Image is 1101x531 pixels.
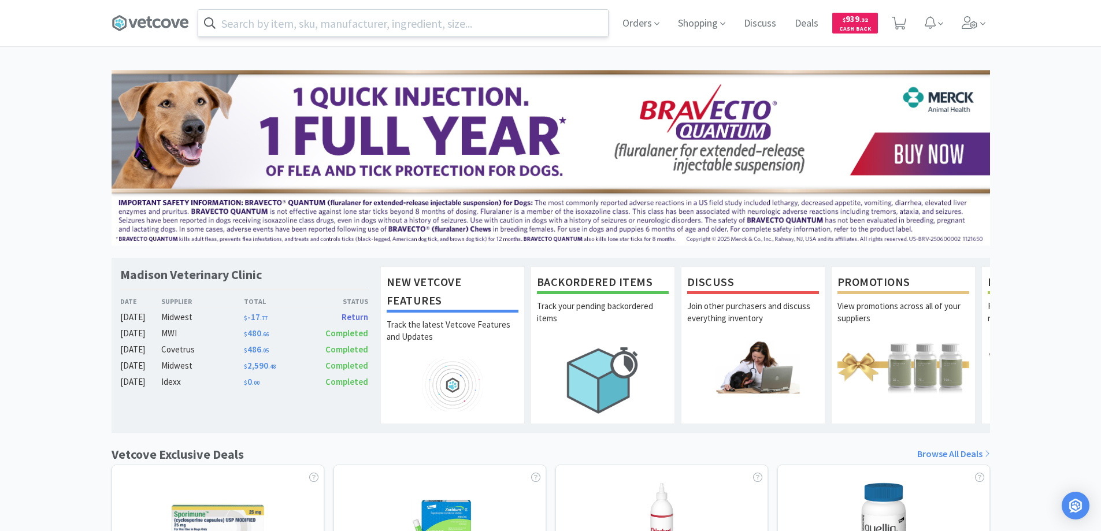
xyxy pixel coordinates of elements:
[260,314,268,322] span: . 77
[790,18,823,29] a: Deals
[687,340,819,393] img: hero_discuss.png
[120,310,162,324] div: [DATE]
[261,347,269,354] span: . 05
[120,375,369,389] a: [DATE]Idexx$0.00Completed
[832,8,878,39] a: $939.32Cash Back
[112,444,244,465] h1: Vetcove Exclusive Deals
[120,359,369,373] a: [DATE]Midwest$2,590.48Completed
[261,331,269,338] span: . 66
[244,376,260,387] span: 0
[120,326,162,340] div: [DATE]
[268,363,276,370] span: . 48
[161,296,244,307] div: Supplier
[120,326,369,340] a: [DATE]MWI$480.66Completed
[681,266,825,424] a: DiscussJoin other purchasers and discuss everything inventory
[244,360,276,371] span: 2,590
[531,266,675,424] a: Backordered ItemsTrack your pending backordered items
[198,10,608,36] input: Search by item, sku, manufacturer, ingredient, size...
[325,344,368,355] span: Completed
[120,310,369,324] a: [DATE]Midwest$-17.77Return
[161,343,244,357] div: Covetrus
[244,314,247,322] span: $
[161,310,244,324] div: Midwest
[917,447,990,462] a: Browse All Deals
[342,311,368,322] span: Return
[120,343,162,357] div: [DATE]
[537,273,669,294] h1: Backordered Items
[837,273,969,294] h1: Promotions
[537,300,669,340] p: Track your pending backordered items
[387,359,518,411] img: hero_feature_roadmap.png
[244,347,247,354] span: $
[843,16,846,24] span: $
[244,331,247,338] span: $
[837,340,969,393] img: hero_promotions.png
[120,375,162,389] div: [DATE]
[380,266,525,424] a: New Vetcove FeaturesTrack the latest Vetcove Features and Updates
[687,300,819,340] p: Join other purchasers and discuss everything inventory
[739,18,781,29] a: Discuss
[325,376,368,387] span: Completed
[325,360,368,371] span: Completed
[161,375,244,389] div: Idexx
[244,328,269,339] span: 480
[837,300,969,340] p: View promotions across all of your suppliers
[244,311,268,322] span: -17
[687,273,819,294] h1: Discuss
[120,296,162,307] div: Date
[387,318,518,359] p: Track the latest Vetcove Features and Updates
[244,296,306,307] div: Total
[161,359,244,373] div: Midwest
[1062,492,1089,519] div: Open Intercom Messenger
[120,343,369,357] a: [DATE]Covetrus$486.05Completed
[387,273,518,313] h1: New Vetcove Features
[120,266,262,283] h1: Madison Veterinary Clinic
[161,326,244,340] div: MWI
[831,266,976,424] a: PromotionsView promotions across all of your suppliers
[252,379,260,387] span: . 00
[306,296,369,307] div: Status
[843,13,868,24] span: 939
[244,379,247,387] span: $
[244,344,269,355] span: 486
[120,359,162,373] div: [DATE]
[244,363,247,370] span: $
[112,70,990,246] img: 3ffb5edee65b4d9ab6d7b0afa510b01f.jpg
[325,328,368,339] span: Completed
[537,340,669,419] img: hero_backorders.png
[839,26,871,34] span: Cash Back
[859,16,868,24] span: . 32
